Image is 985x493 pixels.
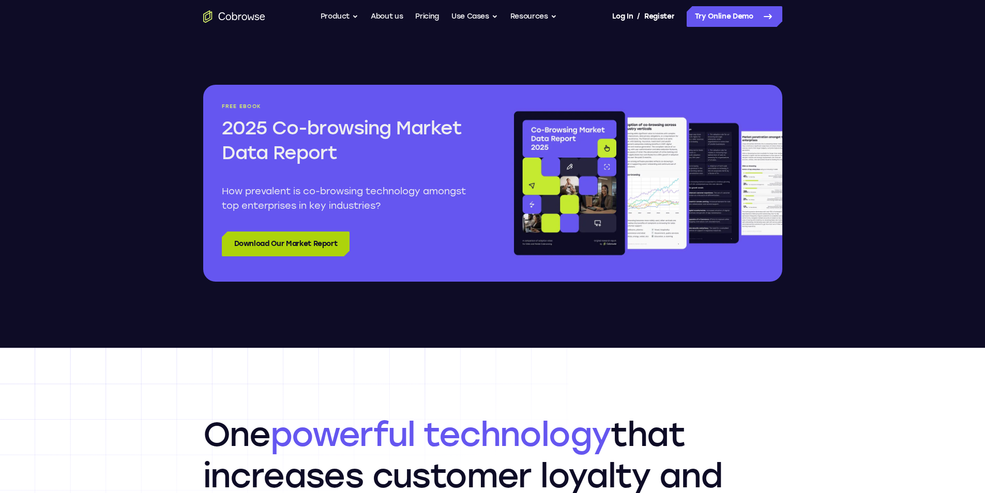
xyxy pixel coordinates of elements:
span: powerful technology [270,414,611,454]
h2: 2025 Co-browsing Market Data Report [222,116,474,165]
button: Product [321,6,359,27]
img: Co-browsing market overview report book pages [511,103,782,263]
a: Register [644,6,674,27]
a: Pricing [415,6,439,27]
a: Download Our Market Report [222,232,350,256]
button: Use Cases [451,6,498,27]
a: Go to the home page [203,10,265,23]
button: Resources [510,6,557,27]
span: / [637,10,640,23]
p: Free ebook [222,103,474,110]
a: About us [371,6,403,27]
p: How prevalent is co-browsing technology amongst top enterprises in key industries? [222,184,474,213]
a: Try Online Demo [687,6,782,27]
a: Log In [612,6,633,27]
